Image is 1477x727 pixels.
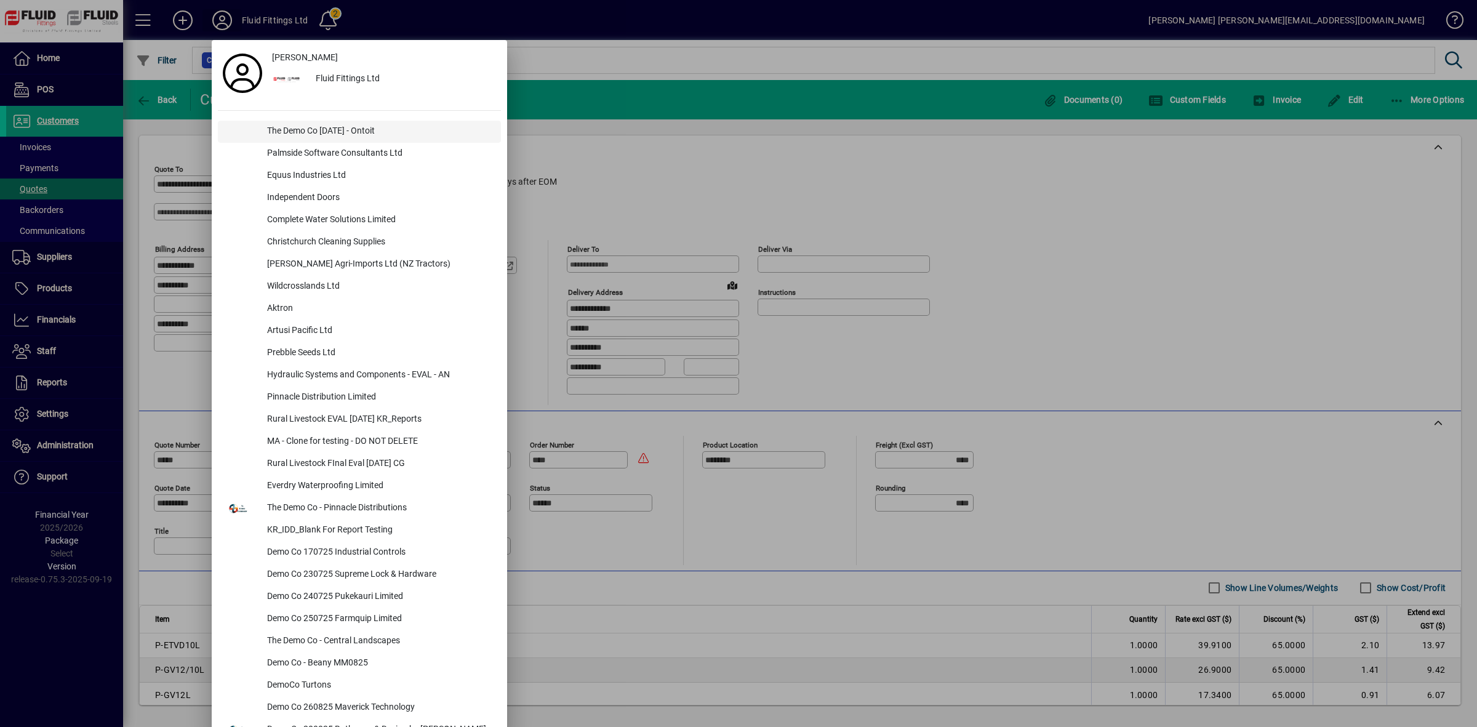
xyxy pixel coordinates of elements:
[257,675,501,697] div: DemoCo Turtons
[267,46,501,68] a: [PERSON_NAME]
[218,209,501,231] button: Complete Water Solutions Limited
[218,298,501,320] button: Aktron
[218,520,501,542] button: KR_IDD_Blank For Report Testing
[257,409,501,431] div: Rural Livestock EVAL [DATE] KR_Reports
[257,121,501,143] div: The Demo Co [DATE] - Ontoit
[257,165,501,187] div: Equus Industries Ltd
[257,298,501,320] div: Aktron
[218,453,501,475] button: Rural Livestock FInal Eval [DATE] CG
[306,68,501,90] div: Fluid Fittings Ltd
[257,564,501,586] div: Demo Co 230725 Supreme Lock & Hardware
[272,51,338,64] span: [PERSON_NAME]
[257,608,501,630] div: Demo Co 250725 Farmquip Limited
[218,653,501,675] button: Demo Co - Beany MM0825
[257,630,501,653] div: The Demo Co - Central Landscapes
[218,121,501,143] button: The Demo Co [DATE] - Ontoit
[257,453,501,475] div: Rural Livestock FInal Eval [DATE] CG
[257,209,501,231] div: Complete Water Solutions Limited
[257,320,501,342] div: Artusi Pacific Ltd
[218,697,501,719] button: Demo Co 260825 Maverick Technology
[257,475,501,497] div: Everdry Waterproofing Limited
[257,364,501,387] div: Hydraulic Systems and Components - EVAL - AN
[257,586,501,608] div: Demo Co 240725 Pukekauri Limited
[218,542,501,564] button: Demo Co 170725 Industrial Controls
[218,475,501,497] button: Everdry Waterproofing Limited
[218,675,501,697] button: DemoCo Turtons
[257,342,501,364] div: Prebble Seeds Ltd
[257,497,501,520] div: The Demo Co - Pinnacle Distributions
[218,165,501,187] button: Equus Industries Ltd
[218,254,501,276] button: [PERSON_NAME] Agri-Imports Ltd (NZ Tractors)
[218,231,501,254] button: Christchurch Cleaning Supplies
[218,342,501,364] button: Prebble Seeds Ltd
[257,542,501,564] div: Demo Co 170725 Industrial Controls
[218,564,501,586] button: Demo Co 230725 Supreme Lock & Hardware
[257,431,501,453] div: MA - Clone for testing - DO NOT DELETE
[218,409,501,431] button: Rural Livestock EVAL [DATE] KR_Reports
[218,320,501,342] button: Artusi Pacific Ltd
[218,276,501,298] button: Wildcrosslands Ltd
[218,630,501,653] button: The Demo Co - Central Landscapes
[218,497,501,520] button: The Demo Co - Pinnacle Distributions
[257,231,501,254] div: Christchurch Cleaning Supplies
[218,431,501,453] button: MA - Clone for testing - DO NOT DELETE
[257,143,501,165] div: Palmside Software Consultants Ltd
[257,187,501,209] div: Independent Doors
[218,364,501,387] button: Hydraulic Systems and Components - EVAL - AN
[257,520,501,542] div: KR_IDD_Blank For Report Testing
[218,143,501,165] button: Palmside Software Consultants Ltd
[257,276,501,298] div: Wildcrosslands Ltd
[257,697,501,719] div: Demo Co 260825 Maverick Technology
[257,254,501,276] div: [PERSON_NAME] Agri-Imports Ltd (NZ Tractors)
[257,387,501,409] div: Pinnacle Distribution Limited
[218,187,501,209] button: Independent Doors
[257,653,501,675] div: Demo Co - Beany MM0825
[218,608,501,630] button: Demo Co 250725 Farmquip Limited
[267,68,501,90] button: Fluid Fittings Ltd
[218,387,501,409] button: Pinnacle Distribution Limited
[218,586,501,608] button: Demo Co 240725 Pukekauri Limited
[218,62,267,84] a: Profile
